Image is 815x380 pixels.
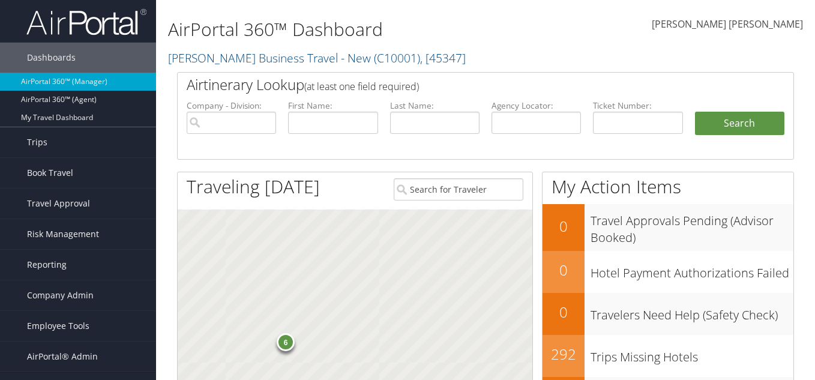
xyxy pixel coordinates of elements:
[27,158,73,188] span: Book Travel
[187,100,276,112] label: Company - Division:
[591,301,793,324] h3: Travelers Need Help (Safety Check)
[394,178,523,201] input: Search for Traveler
[168,17,591,42] h1: AirPortal 360™ Dashboard
[187,174,320,199] h1: Traveling [DATE]
[390,100,480,112] label: Last Name:
[27,188,90,219] span: Travel Approval
[543,293,793,335] a: 0Travelers Need Help (Safety Check)
[420,50,466,66] span: , [ 45347 ]
[27,43,76,73] span: Dashboards
[168,50,466,66] a: [PERSON_NAME] Business Travel - New
[543,302,585,322] h2: 0
[27,250,67,280] span: Reporting
[27,280,94,310] span: Company Admin
[26,8,146,36] img: airportal-logo.png
[543,335,793,377] a: 292Trips Missing Hotels
[591,207,793,246] h3: Travel Approvals Pending (Advisor Booked)
[304,80,419,93] span: (at least one field required)
[543,344,585,364] h2: 292
[492,100,581,112] label: Agency Locator:
[27,219,99,249] span: Risk Management
[277,333,295,351] div: 6
[27,311,89,341] span: Employee Tools
[591,343,793,366] h3: Trips Missing Hotels
[374,50,420,66] span: ( C10001 )
[543,251,793,293] a: 0Hotel Payment Authorizations Failed
[543,204,793,250] a: 0Travel Approvals Pending (Advisor Booked)
[27,127,47,157] span: Trips
[543,174,793,199] h1: My Action Items
[543,216,585,237] h2: 0
[593,100,682,112] label: Ticket Number:
[591,259,793,282] h3: Hotel Payment Authorizations Failed
[288,100,377,112] label: First Name:
[187,74,733,95] h2: Airtinerary Lookup
[27,342,98,372] span: AirPortal® Admin
[543,260,585,280] h2: 0
[695,112,784,136] button: Search
[652,17,803,31] span: [PERSON_NAME] [PERSON_NAME]
[652,6,803,43] a: [PERSON_NAME] [PERSON_NAME]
